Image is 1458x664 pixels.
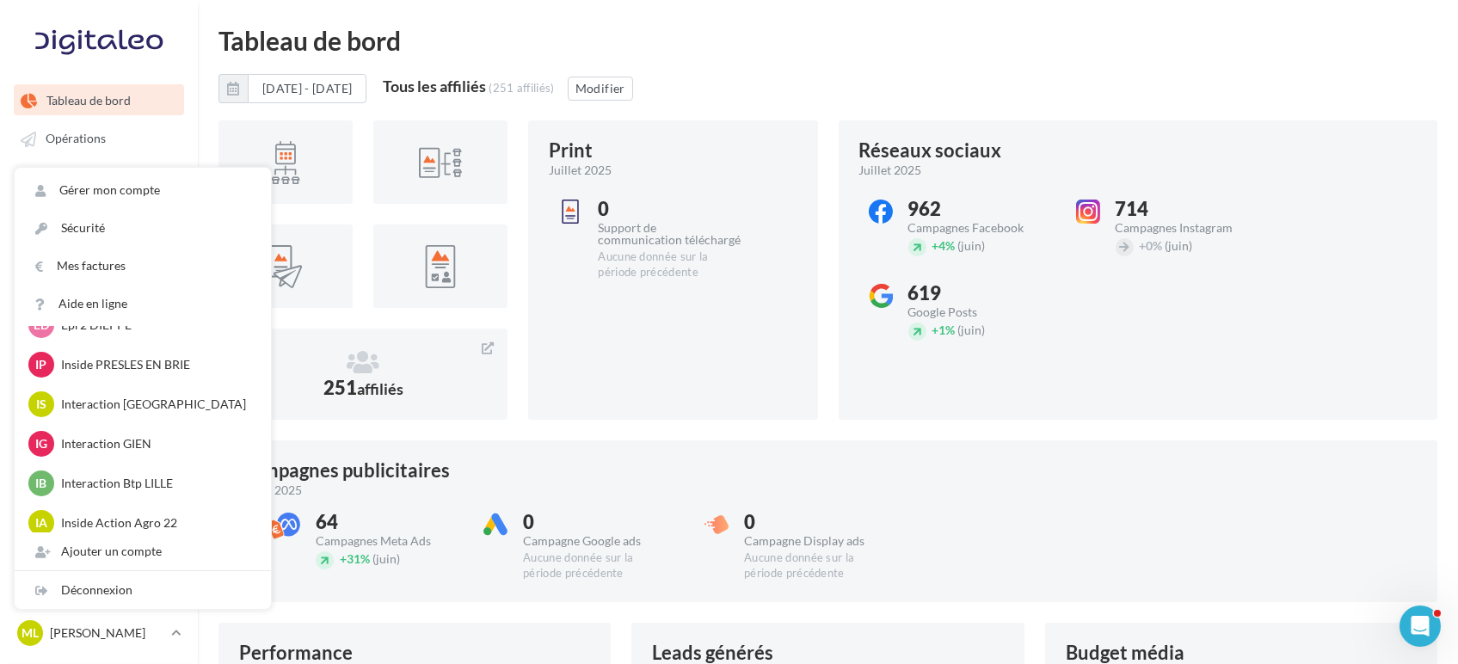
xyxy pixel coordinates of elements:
[10,161,188,193] a: Boîte de réception 99+
[598,200,741,218] div: 0
[35,514,47,532] span: IA
[549,141,593,160] div: Print
[744,535,888,547] div: Campagne Display ads
[932,238,939,253] span: +
[50,624,164,642] p: [PERSON_NAME]
[61,356,250,373] p: Inside PRESLES EN BRIE
[218,28,1437,53] div: Tableau de bord
[15,209,271,247] a: Sécurité
[744,513,888,532] div: 0
[61,396,250,413] p: Interaction [GEOGRAPHIC_DATA]
[523,513,667,532] div: 0
[15,571,271,609] div: Déconnexion
[859,162,922,179] span: juillet 2025
[1066,643,1184,662] div: Budget média
[61,514,250,532] p: Inside Action Agro 22
[14,617,184,649] a: ML [PERSON_NAME]
[357,379,403,398] span: affiliés
[10,237,188,268] a: Médiathèque
[15,171,271,209] a: Gérer mon compte
[239,643,353,662] div: Performance
[61,475,250,492] p: Interaction Btp LILLE
[489,81,555,95] div: (251 affiliés)
[248,74,366,103] button: [DATE] - [DATE]
[523,535,667,547] div: Campagne Google ads
[568,77,633,101] button: Modifier
[859,141,1002,160] div: Réseaux sociaux
[46,132,106,146] span: Opérations
[908,222,1052,234] div: Campagnes Facebook
[316,535,459,547] div: Campagnes Meta Ads
[1166,238,1193,253] span: (juin)
[908,200,1052,218] div: 962
[61,435,250,452] p: Interaction GIEN
[932,323,956,337] span: 1%
[36,396,46,413] span: IS
[22,624,39,642] span: ML
[10,122,188,153] a: Opérations
[218,74,366,103] button: [DATE] - [DATE]
[36,475,47,492] span: IB
[239,461,450,480] div: Campagnes publicitaires
[932,323,939,337] span: +
[340,551,370,566] span: 31%
[323,376,403,399] span: 251
[908,284,1052,303] div: 619
[744,550,888,581] div: Aucune donnée sur la période précédente
[1400,606,1441,647] iframe: Intercom live chat
[372,551,400,566] span: (juin)
[908,306,1052,318] div: Google Posts
[1116,200,1259,218] div: 714
[1140,238,1163,253] span: 0%
[598,249,741,280] div: Aucune donnée sur la période précédente
[383,78,486,94] div: Tous les affiliés
[10,314,188,345] a: Campagnes
[958,238,986,253] span: (juin)
[15,285,271,323] a: Aide en ligne
[15,532,271,570] div: Ajouter un compte
[1116,222,1259,234] div: Campagnes Instagram
[15,247,271,285] a: Mes factures
[46,93,131,108] span: Tableau de bord
[958,323,986,337] span: (juin)
[652,643,773,662] div: Leads générés
[316,513,459,532] div: 64
[10,276,188,307] a: Affiliés
[1140,238,1147,253] span: +
[598,222,741,246] div: Support de communication téléchargé
[10,200,188,231] a: Visibilité locale
[340,551,347,566] span: +
[35,435,47,452] span: IG
[10,84,188,115] a: Tableau de bord
[549,162,612,179] span: juillet 2025
[523,550,667,581] div: Aucune donnée sur la période précédente
[932,238,956,253] span: 4%
[36,356,47,373] span: IP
